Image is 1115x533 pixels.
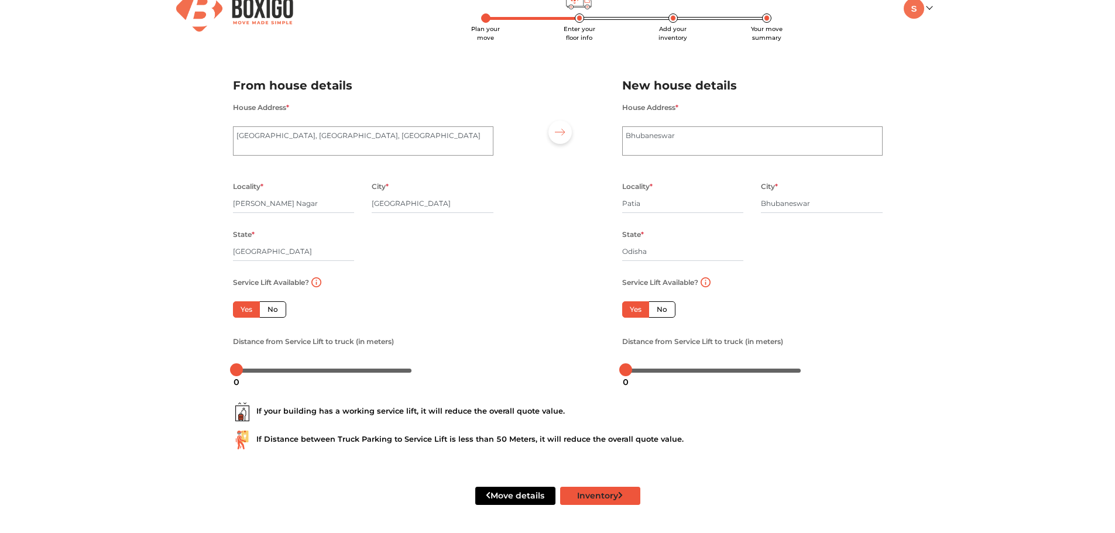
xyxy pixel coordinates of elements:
div: 0 [618,372,633,392]
label: Yes [622,301,649,318]
img: ... [233,431,252,449]
div: If Distance between Truck Parking to Service Lift is less than 50 Meters, it will reduce the over... [233,431,883,449]
label: House Address [233,100,289,115]
label: City [761,179,778,194]
textarea: [GEOGRAPHIC_DATA], [GEOGRAPHIC_DATA], [GEOGRAPHIC_DATA] [233,126,493,156]
label: No [259,301,286,318]
span: Your move summary [751,25,783,42]
h2: From house details [233,76,493,95]
img: ... [233,403,252,421]
button: Move details [475,487,555,505]
label: State [622,227,644,242]
div: If your building has a working service lift, it will reduce the overall quote value. [233,403,883,421]
span: Add your inventory [658,25,687,42]
label: Locality [233,179,263,194]
div: 0 [229,372,244,392]
button: Inventory [560,487,640,505]
label: Service Lift Available? [233,275,309,290]
label: Distance from Service Lift to truck (in meters) [622,334,783,349]
label: State [233,227,255,242]
span: Plan your move [471,25,500,42]
label: Yes [233,301,260,318]
h2: New house details [622,76,883,95]
span: Enter your floor info [564,25,595,42]
label: No [649,301,675,318]
label: House Address [622,100,678,115]
label: Locality [622,179,653,194]
label: City [372,179,389,194]
label: Distance from Service Lift to truck (in meters) [233,334,394,349]
label: Service Lift Available? [622,275,698,290]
